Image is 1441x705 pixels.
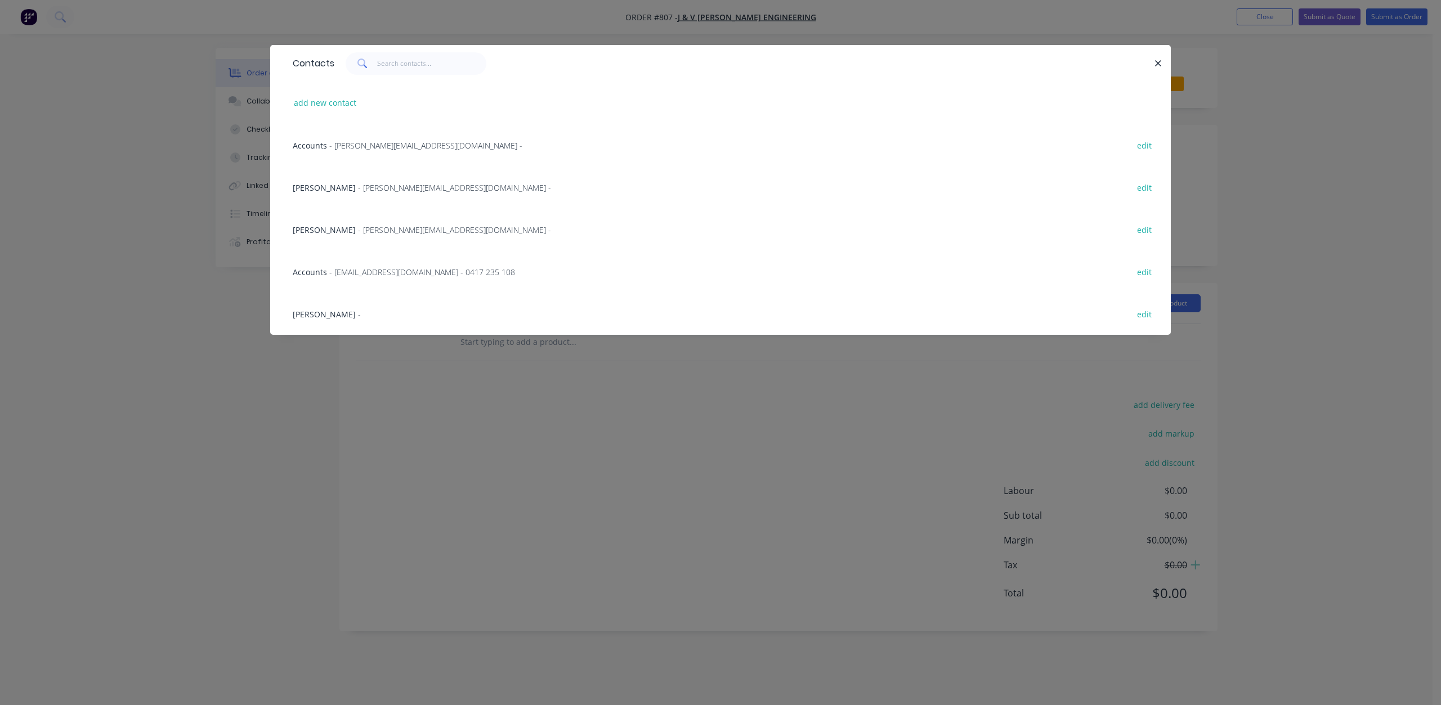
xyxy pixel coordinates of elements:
[1131,179,1157,195] button: edit
[329,267,515,277] span: - [EMAIL_ADDRESS][DOMAIN_NAME] - 0417 235 108
[1131,306,1157,321] button: edit
[377,52,487,75] input: Search contacts...
[293,182,356,193] span: [PERSON_NAME]
[1131,264,1157,279] button: edit
[293,309,356,320] span: [PERSON_NAME]
[358,224,551,235] span: - [PERSON_NAME][EMAIL_ADDRESS][DOMAIN_NAME] -
[329,140,522,151] span: - [PERSON_NAME][EMAIL_ADDRESS][DOMAIN_NAME] -
[287,46,334,82] div: Contacts
[1131,222,1157,237] button: edit
[293,224,356,235] span: [PERSON_NAME]
[358,182,551,193] span: - [PERSON_NAME][EMAIL_ADDRESS][DOMAIN_NAME] -
[293,140,327,151] span: Accounts
[1131,137,1157,152] button: edit
[358,309,361,320] span: -
[293,267,327,277] span: Accounts
[288,95,363,110] button: add new contact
